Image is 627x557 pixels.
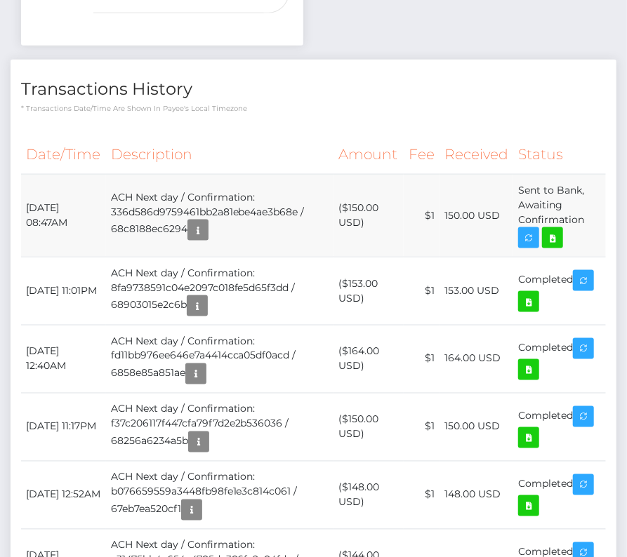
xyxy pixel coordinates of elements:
td: $1 [404,174,440,257]
td: Completed [513,325,606,393]
td: 164.00 USD [440,325,513,393]
td: $1 [404,393,440,461]
td: ACH Next day / Confirmation: fd11bb976ee646e7a4414cca05df0acd / 6858e85a851ae [106,325,334,393]
th: Received [440,135,513,174]
td: Completed [513,257,606,325]
td: $1 [404,257,440,325]
th: Status [513,135,606,174]
td: ($150.00 USD) [334,393,404,461]
td: ACH Next day / Confirmation: b076659559a3448fb98fe1e3c814c061 / 67eb7ea520cf1 [106,461,334,529]
td: ACH Next day / Confirmation: f37c206117f447cfa79f7d2e2b536036 / 68256a6234a5b [106,393,334,461]
p: * Transactions date/time are shown in payee's local timezone [21,103,606,114]
td: Completed [513,393,606,461]
td: 148.00 USD [440,461,513,529]
th: Fee [404,135,440,174]
td: [DATE] 12:52AM [21,461,106,529]
td: ($164.00 USD) [334,325,404,393]
th: Amount [334,135,404,174]
td: 153.00 USD [440,257,513,325]
th: Date/Time [21,135,106,174]
h4: Transactions History [21,77,606,102]
td: [DATE] 11:17PM [21,393,106,461]
td: [DATE] 12:40AM [21,325,106,393]
td: ($150.00 USD) [334,174,404,257]
td: $1 [404,461,440,529]
td: 150.00 USD [440,393,513,461]
td: ACH Next day / Confirmation: 8fa9738591c04e2097c018fe5d65f3dd / 68903015e2c6b [106,257,334,325]
td: ACH Next day / Confirmation: 336d586d9759461bb2a81ebe4ae3b68e / 68c8188ec6294 [106,174,334,257]
td: Sent to Bank, Awaiting Confirmation [513,174,606,257]
td: 150.00 USD [440,174,513,257]
td: [DATE] 08:47AM [21,174,106,257]
th: Description [106,135,334,174]
td: Completed [513,461,606,529]
td: [DATE] 11:01PM [21,257,106,325]
td: ($153.00 USD) [334,257,404,325]
td: ($148.00 USD) [334,461,404,529]
td: $1 [404,325,440,393]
